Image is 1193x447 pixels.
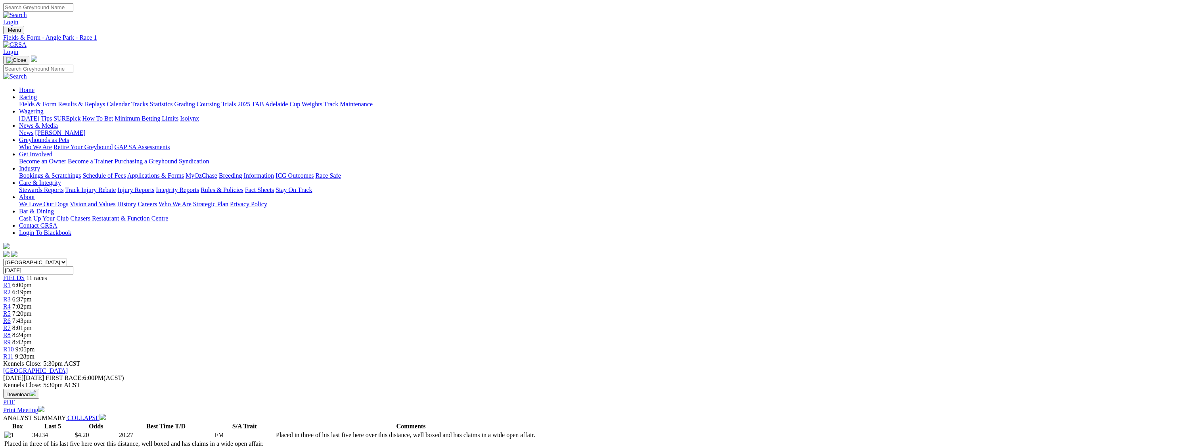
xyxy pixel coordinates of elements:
th: S/A Trait [214,422,275,430]
a: Purchasing a Greyhound [115,158,177,165]
input: Search [3,3,73,12]
span: [DATE] [3,374,44,381]
a: Tracks [131,101,148,107]
img: logo-grsa-white.png [31,56,37,62]
a: R7 [3,324,11,331]
a: Who We Are [19,144,52,150]
div: Greyhounds as Pets [19,144,1190,151]
span: 7:43pm [12,317,32,324]
a: History [117,201,136,207]
img: download.svg [30,390,36,396]
a: Race Safe [315,172,341,179]
a: Login [3,48,18,55]
a: R9 [3,339,11,345]
a: ICG Outcomes [276,172,314,179]
img: Search [3,73,27,80]
a: FIELDS [3,274,25,281]
img: 1 [4,432,14,439]
th: Comments [276,422,546,430]
a: Vision and Values [70,201,115,207]
th: Last 5 [32,422,73,430]
a: R5 [3,310,11,317]
td: 20.27 [119,431,214,439]
a: R3 [3,296,11,303]
img: logo-grsa-white.png [3,243,10,249]
a: 2025 TAB Adelaide Cup [237,101,300,107]
td: Placed in three of his last five here over this distance, well boxed and has claims in a wide ope... [276,431,546,439]
a: Who We Are [159,201,191,207]
span: 6:19pm [12,289,32,295]
a: Home [19,86,34,93]
span: 8:24pm [12,332,32,338]
img: facebook.svg [3,251,10,257]
a: R6 [3,317,11,324]
span: Kennels Close: 5:30pm ACST [3,360,80,367]
a: Stay On Track [276,186,312,193]
span: 11 races [26,274,47,281]
a: Become an Owner [19,158,66,165]
span: 6:00pm [12,282,32,288]
td: 34234 [32,431,73,439]
td: FM [214,431,275,439]
input: Search [3,65,73,73]
div: News & Media [19,129,1190,136]
a: R4 [3,303,11,310]
div: Racing [19,101,1190,108]
span: Menu [8,27,21,33]
a: Strategic Plan [193,201,228,207]
span: FIRST RACE: [46,374,83,381]
a: Applications & Forms [127,172,184,179]
div: Industry [19,172,1190,179]
a: Grading [174,101,195,107]
a: R10 [3,346,14,353]
a: Industry [19,165,40,172]
a: [PERSON_NAME] [35,129,85,136]
a: Fact Sheets [245,186,274,193]
a: Care & Integrity [19,179,61,186]
th: Best Time T/D [119,422,214,430]
a: Privacy Policy [230,201,267,207]
img: printer.svg [38,406,44,412]
a: Fields & Form [19,101,56,107]
a: R2 [3,289,11,295]
button: Download [3,389,39,399]
a: Track Injury Rebate [65,186,116,193]
a: Get Involved [19,151,52,157]
a: Become a Trainer [68,158,113,165]
img: twitter.svg [11,251,17,257]
div: Wagering [19,115,1190,122]
img: Close [6,57,26,63]
a: News & Media [19,122,58,129]
img: Search [3,12,27,19]
span: [DATE] [3,374,24,381]
a: Cash Up Your Club [19,215,69,222]
a: Track Maintenance [324,101,373,107]
a: R8 [3,332,11,338]
a: Schedule of Fees [82,172,126,179]
a: SUREpick [54,115,80,122]
a: Breeding Information [219,172,274,179]
a: Bookings & Scratchings [19,172,81,179]
button: Toggle navigation [3,26,24,34]
a: Bar & Dining [19,208,54,215]
div: Get Involved [19,158,1190,165]
a: Retire Your Greyhound [54,144,113,150]
div: Fields & Form - Angle Park - Race 1 [3,34,1190,41]
a: Rules & Policies [201,186,243,193]
a: Wagering [19,108,44,115]
div: Download [3,399,1190,406]
a: Isolynx [180,115,199,122]
th: Box [4,422,31,430]
a: MyOzChase [186,172,217,179]
a: How To Bet [82,115,113,122]
a: Results & Replays [58,101,105,107]
a: Minimum Betting Limits [115,115,178,122]
a: Chasers Restaurant & Function Centre [70,215,168,222]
